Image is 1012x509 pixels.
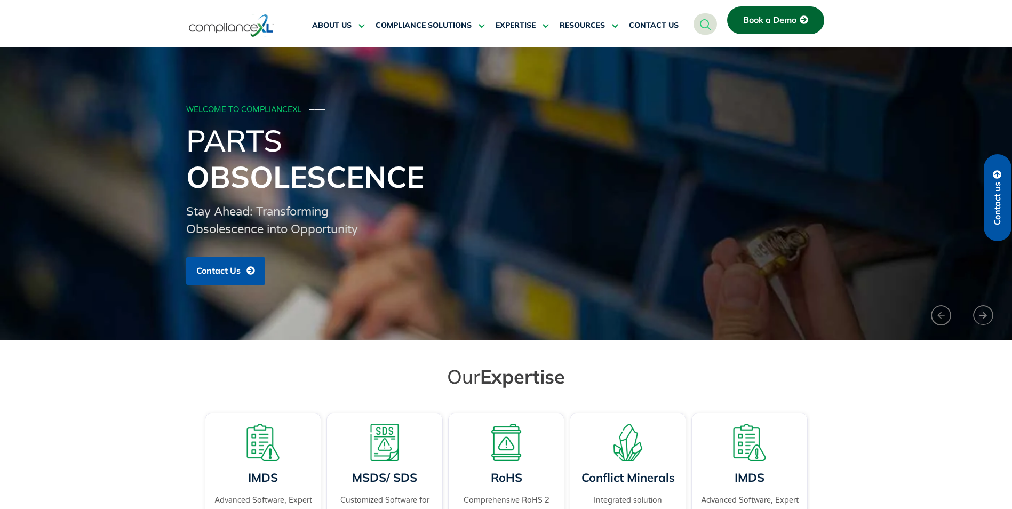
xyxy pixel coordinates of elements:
a: CONTACT US [629,13,679,38]
span: Expertise [480,364,565,388]
img: A representation of minerals [609,424,647,461]
img: A warning board with SDS displaying [366,424,403,461]
a: navsearch-button [694,13,717,35]
span: ABOUT US [312,21,352,30]
a: RESOURCES [560,13,618,38]
a: IMDS [735,470,764,485]
img: logo-one.svg [189,13,274,38]
a: RoHS [490,470,522,485]
a: Contact us [984,154,1011,241]
span: CONTACT US [629,21,679,30]
img: A list board with a warning [731,424,768,461]
a: Book a Demo [727,6,824,34]
span: Contact us [993,182,1002,225]
img: A board with a warning sign [488,424,525,461]
a: MSDS/ SDS [352,470,417,485]
div: WELCOME TO COMPLIANCEXL [186,106,823,115]
h2: Our [208,364,805,388]
div: Stay Ahead: Transforming Obsolescence into Opportunity [186,203,365,238]
span: RESOURCES [560,21,605,30]
span: ─── [309,105,325,114]
img: A list board with a warning [244,424,282,461]
a: EXPERTISE [496,13,549,38]
span: EXPERTISE [496,21,536,30]
a: Contact Us [186,257,265,285]
a: ABOUT US [312,13,365,38]
span: Contact Us [196,266,241,276]
h1: Parts [186,122,826,195]
a: IMDS [248,470,278,485]
span: COMPLIANCE SOLUTIONS [376,21,472,30]
a: Conflict Minerals [581,470,674,485]
span: Book a Demo [743,15,796,25]
a: COMPLIANCE SOLUTIONS [376,13,485,38]
span: Obsolescence [186,158,424,195]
